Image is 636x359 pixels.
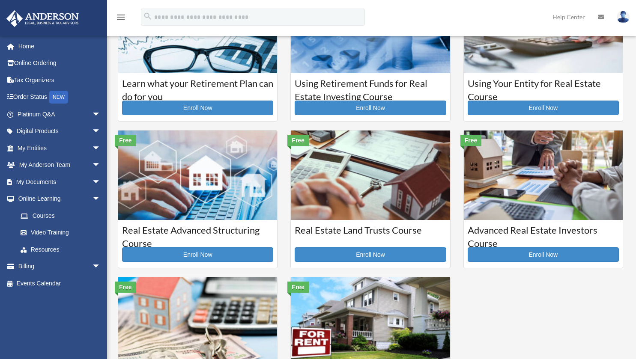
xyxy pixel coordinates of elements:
[6,173,113,190] a: My Documentsarrow_drop_down
[92,173,109,191] span: arrow_drop_down
[6,157,113,174] a: My Anderson Teamarrow_drop_down
[6,123,113,140] a: Digital Productsarrow_drop_down
[287,135,309,146] div: Free
[287,282,309,293] div: Free
[12,241,113,258] a: Resources
[295,101,446,115] a: Enroll Now
[115,282,136,293] div: Free
[468,101,619,115] a: Enroll Now
[116,15,126,22] a: menu
[460,135,482,146] div: Free
[92,190,109,208] span: arrow_drop_down
[6,139,113,157] a: My Entitiesarrow_drop_down
[122,224,273,245] h3: Real Estate Advanced Structuring Course
[6,38,113,55] a: Home
[122,101,273,115] a: Enroll Now
[12,224,113,241] a: Video Training
[116,12,126,22] i: menu
[6,89,113,106] a: Order StatusNEW
[295,224,446,245] h3: Real Estate Land Trusts Course
[6,71,113,89] a: Tax Organizers
[6,106,113,123] a: Platinum Q&Aarrow_drop_down
[4,10,81,27] img: Anderson Advisors Platinum Portal
[12,207,109,224] a: Courses
[6,275,113,292] a: Events Calendar
[468,247,619,262] a: Enroll Now
[468,224,619,245] h3: Advanced Real Estate Investors Course
[468,77,619,98] h3: Using Your Entity for Real Estate Course
[92,123,109,140] span: arrow_drop_down
[92,139,109,157] span: arrow_drop_down
[6,190,113,208] a: Online Learningarrow_drop_down
[122,77,273,98] h3: Learn what your Retirement Plan can do for you
[122,247,273,262] a: Enroll Now
[115,135,136,146] div: Free
[617,11,630,23] img: User Pic
[143,12,152,21] i: search
[49,91,68,104] div: NEW
[295,77,446,98] h3: Using Retirement Funds for Real Estate Investing Course
[92,106,109,123] span: arrow_drop_down
[92,157,109,174] span: arrow_drop_down
[92,258,109,276] span: arrow_drop_down
[6,55,113,72] a: Online Ordering
[295,247,446,262] a: Enroll Now
[6,258,113,275] a: Billingarrow_drop_down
